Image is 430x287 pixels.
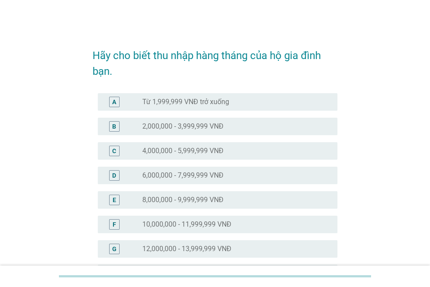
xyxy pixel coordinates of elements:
label: 10,000,000 - 11,999,999 VNĐ [142,220,231,229]
label: 8,000,000 - 9,999,999 VNĐ [142,196,224,204]
label: Từ 1,999,999 VNĐ trở xuống [142,98,229,106]
div: B [112,122,116,131]
div: A [112,97,116,106]
label: 6,000,000 - 7,999,999 VNĐ [142,171,224,180]
label: 12,000,000 - 13,999,999 VNĐ [142,245,231,253]
div: D [112,171,116,180]
h2: Hãy cho biết thu nhập hàng tháng của hộ gia đình bạn. [93,39,337,79]
div: E [113,195,116,204]
label: 4,000,000 - 5,999,999 VNĐ [142,147,224,155]
div: C [112,146,116,155]
div: F [113,220,116,229]
label: 2,000,000 - 3,999,999 VNĐ [142,122,224,131]
div: G [112,244,117,253]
